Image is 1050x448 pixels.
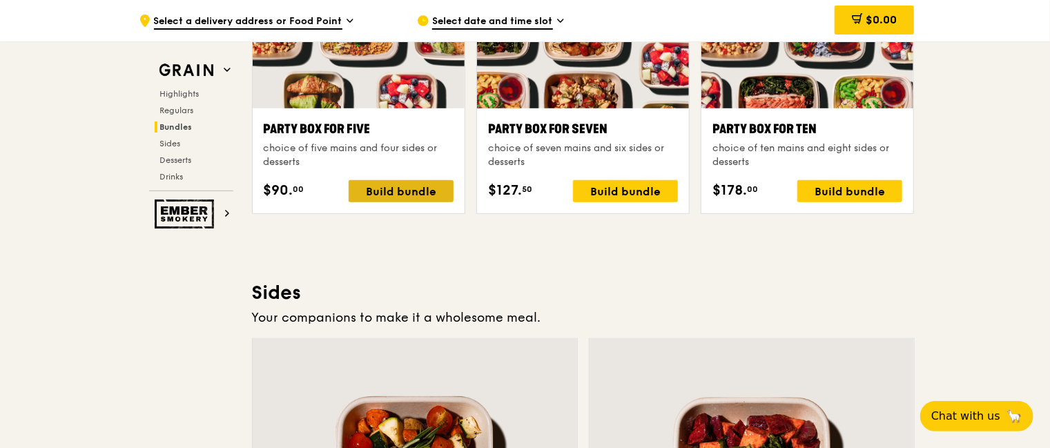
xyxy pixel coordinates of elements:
span: Desserts [160,155,192,165]
img: Ember Smokery web logo [155,199,218,228]
span: Chat with us [931,408,1000,425]
span: Regulars [160,106,194,115]
div: Build bundle [797,180,902,202]
span: 00 [293,184,304,195]
div: Party Box for Five [264,119,454,139]
div: Party Box for Ten [712,119,902,139]
span: Drinks [160,172,184,182]
div: choice of seven mains and six sides or desserts [488,142,678,169]
div: Party Box for Seven [488,119,678,139]
span: Select a delivery address or Food Point [154,14,342,30]
h3: Sides [252,280,915,305]
div: Your companions to make it a wholesome meal. [252,308,915,327]
span: $0.00 [866,13,897,26]
img: Grain web logo [155,58,218,83]
span: 00 [747,184,758,195]
span: Select date and time slot [432,14,553,30]
span: Bundles [160,122,193,132]
button: Chat with us🦙 [920,401,1033,431]
div: Build bundle [349,180,454,202]
span: $90. [264,180,293,201]
span: Sides [160,139,181,148]
span: 50 [522,184,532,195]
div: Build bundle [573,180,678,202]
span: $178. [712,180,747,201]
span: 🦙 [1006,408,1022,425]
div: choice of ten mains and eight sides or desserts [712,142,902,169]
span: Highlights [160,89,200,99]
div: choice of five mains and four sides or desserts [264,142,454,169]
span: $127. [488,180,522,201]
